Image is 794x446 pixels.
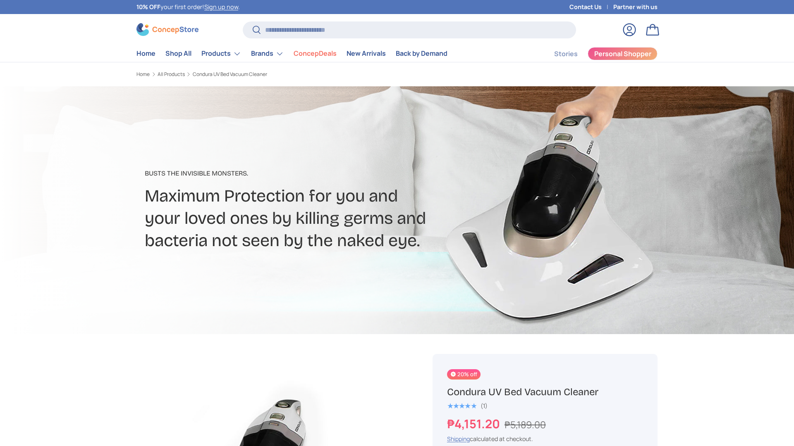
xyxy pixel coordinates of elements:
[447,434,643,443] div: calculated at checkout.
[447,386,643,399] h1: Condura UV Bed Vacuum Cleaner
[136,23,198,36] img: ConcepStore
[447,402,476,410] div: 5.0 out of 5.0 stars
[136,45,447,62] nav: Primary
[481,403,488,409] div: (1)
[505,418,546,431] s: ₱5,189.00
[447,402,476,410] span: ★★★★★
[204,3,238,11] a: Sign up now
[251,45,284,62] a: Brands
[136,2,240,12] p: your first order! .
[193,72,267,77] a: Condura UV Bed Vacuum Cleaner
[569,2,613,12] a: Contact Us
[201,45,241,62] a: Products
[246,45,289,62] summary: Brands
[554,46,578,62] a: Stories
[136,71,413,78] nav: Breadcrumbs
[447,401,488,410] a: 5.0 out of 5.0 stars (1)
[196,45,246,62] summary: Products
[588,47,658,60] a: Personal Shopper
[158,72,185,77] a: All Products
[136,72,150,77] a: Home
[165,45,191,62] a: Shop All
[145,185,462,252] h2: Maximum Protection for you and your loved ones by killing germs and bacteria not seen by the nake...
[347,45,386,62] a: New Arrivals
[396,45,447,62] a: Back by Demand
[594,50,651,57] span: Personal Shopper
[534,45,658,62] nav: Secondary
[136,3,160,11] strong: 10% OFF
[447,435,470,443] a: Shipping
[613,2,658,12] a: Partner with us
[447,369,481,380] span: 20% off
[447,415,502,432] strong: ₱4,151.20
[294,45,337,62] a: ConcepDeals
[136,45,155,62] a: Home
[145,168,462,178] p: Busts The Invisible Monsters​.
